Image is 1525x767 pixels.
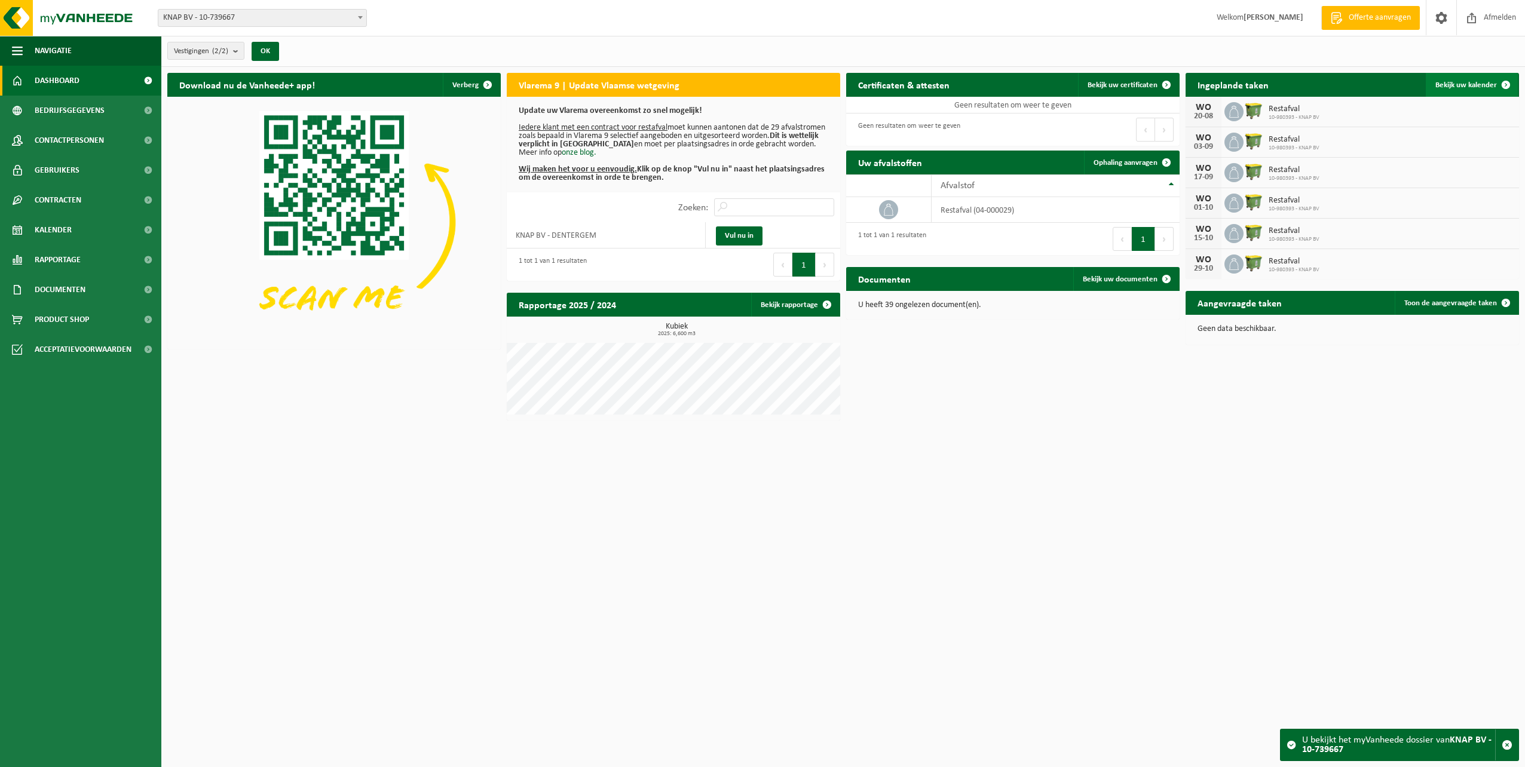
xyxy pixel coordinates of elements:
a: Toon de aangevraagde taken [1395,291,1518,315]
span: Gebruikers [35,155,79,185]
h2: Rapportage 2025 / 2024 [507,293,628,316]
span: Restafval [1269,135,1319,145]
div: WO [1192,255,1215,265]
button: 1 [1132,227,1155,251]
span: Contactpersonen [35,125,104,155]
span: Bekijk uw kalender [1435,81,1497,89]
span: Toon de aangevraagde taken [1404,299,1497,307]
button: Next [1155,118,1174,142]
button: Previous [1113,227,1132,251]
img: WB-1100-HPE-GN-50 [1244,253,1264,273]
div: 01-10 [1192,204,1215,212]
button: Next [1155,227,1174,251]
button: Previous [1136,118,1155,142]
label: Zoeken: [678,203,708,213]
span: 10-980393 - KNAP BV [1269,236,1319,243]
p: moet kunnen aantonen dat de 29 afvalstromen zoals bepaald in Vlarema 9 selectief aangeboden en ui... [519,107,828,182]
span: Contracten [35,185,81,215]
span: 10-980393 - KNAP BV [1269,145,1319,152]
span: Restafval [1269,196,1319,205]
a: Bekijk uw kalender [1426,73,1518,97]
span: Bedrijfsgegevens [35,96,105,125]
a: Bekijk uw documenten [1073,267,1178,291]
img: Download de VHEPlus App [167,97,501,347]
b: Dit is wettelijk verplicht in [GEOGRAPHIC_DATA] [519,131,819,149]
img: WB-1100-HPE-GN-50 [1244,161,1264,182]
div: 1 tot 1 van 1 resultaten [513,251,587,278]
span: Acceptatievoorwaarden [35,335,131,364]
div: U bekijkt het myVanheede dossier van [1302,729,1495,760]
a: Bekijk uw certificaten [1078,73,1178,97]
u: Iedere klant met een contract voor restafval [519,123,667,132]
span: Kalender [35,215,72,245]
span: Restafval [1269,105,1319,114]
span: 10-980393 - KNAP BV [1269,205,1319,213]
h2: Ingeplande taken [1186,73,1281,96]
span: KNAP BV - 10-739667 [158,9,367,27]
span: Bekijk uw documenten [1083,275,1157,283]
button: 1 [792,253,816,277]
span: Bekijk uw certificaten [1088,81,1157,89]
span: Restafval [1269,165,1319,175]
span: Verberg [452,81,479,89]
div: 29-10 [1192,265,1215,273]
div: WO [1192,133,1215,143]
div: WO [1192,225,1215,234]
span: Restafval [1269,257,1319,266]
span: 10-980393 - KNAP BV [1269,175,1319,182]
u: Wij maken het voor u eenvoudig. [519,165,637,174]
td: Geen resultaten om weer te geven [846,97,1180,113]
img: WB-1100-HPE-GN-50 [1244,192,1264,212]
span: 10-980393 - KNAP BV [1269,266,1319,274]
button: Vestigingen(2/2) [167,42,244,60]
b: Update uw Vlarema overeenkomst zo snel mogelijk! [519,106,702,115]
p: Geen data beschikbaar. [1198,325,1507,333]
span: Restafval [1269,226,1319,236]
span: 2025: 6,600 m3 [513,331,840,337]
p: U heeft 39 ongelezen document(en). [858,301,1168,309]
button: Previous [773,253,792,277]
button: OK [252,42,279,61]
a: Offerte aanvragen [1321,6,1420,30]
b: Klik op de knop "Vul nu in" naast het plaatsingsadres om de overeenkomst in orde te brengen. [519,165,825,182]
div: WO [1192,164,1215,173]
div: WO [1192,103,1215,112]
span: Afvalstof [941,181,975,191]
div: 1 tot 1 van 1 resultaten [852,226,926,252]
h2: Aangevraagde taken [1186,291,1294,314]
span: Vestigingen [174,42,228,60]
a: Bekijk rapportage [751,293,839,317]
h2: Uw afvalstoffen [846,151,934,174]
div: WO [1192,194,1215,204]
span: Offerte aanvragen [1346,12,1414,24]
img: WB-1100-HPE-GN-50 [1244,100,1264,121]
div: Geen resultaten om weer te geven [852,116,960,143]
h2: Certificaten & attesten [846,73,961,96]
td: KNAP BV - DENTERGEM [507,222,706,248]
td: restafval (04-000029) [932,197,1180,223]
a: Vul nu in [716,226,763,246]
img: WB-1100-HPE-GN-50 [1244,131,1264,151]
img: WB-1100-HPE-GN-50 [1244,222,1264,243]
span: Product Shop [35,305,89,335]
div: 17-09 [1192,173,1215,182]
h2: Download nu de Vanheede+ app! [167,73,327,96]
a: Ophaling aanvragen [1084,151,1178,174]
span: Rapportage [35,245,81,275]
count: (2/2) [212,47,228,55]
button: Next [816,253,834,277]
span: Dashboard [35,66,79,96]
span: Documenten [35,275,85,305]
span: KNAP BV - 10-739667 [158,10,366,26]
strong: [PERSON_NAME] [1244,13,1303,22]
h2: Documenten [846,267,923,290]
span: Navigatie [35,36,72,66]
span: Ophaling aanvragen [1094,159,1157,167]
a: onze blog. [562,148,596,157]
span: 10-980393 - KNAP BV [1269,114,1319,121]
h3: Kubiek [513,323,840,337]
button: Verberg [443,73,500,97]
div: 03-09 [1192,143,1215,151]
div: 20-08 [1192,112,1215,121]
div: 15-10 [1192,234,1215,243]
